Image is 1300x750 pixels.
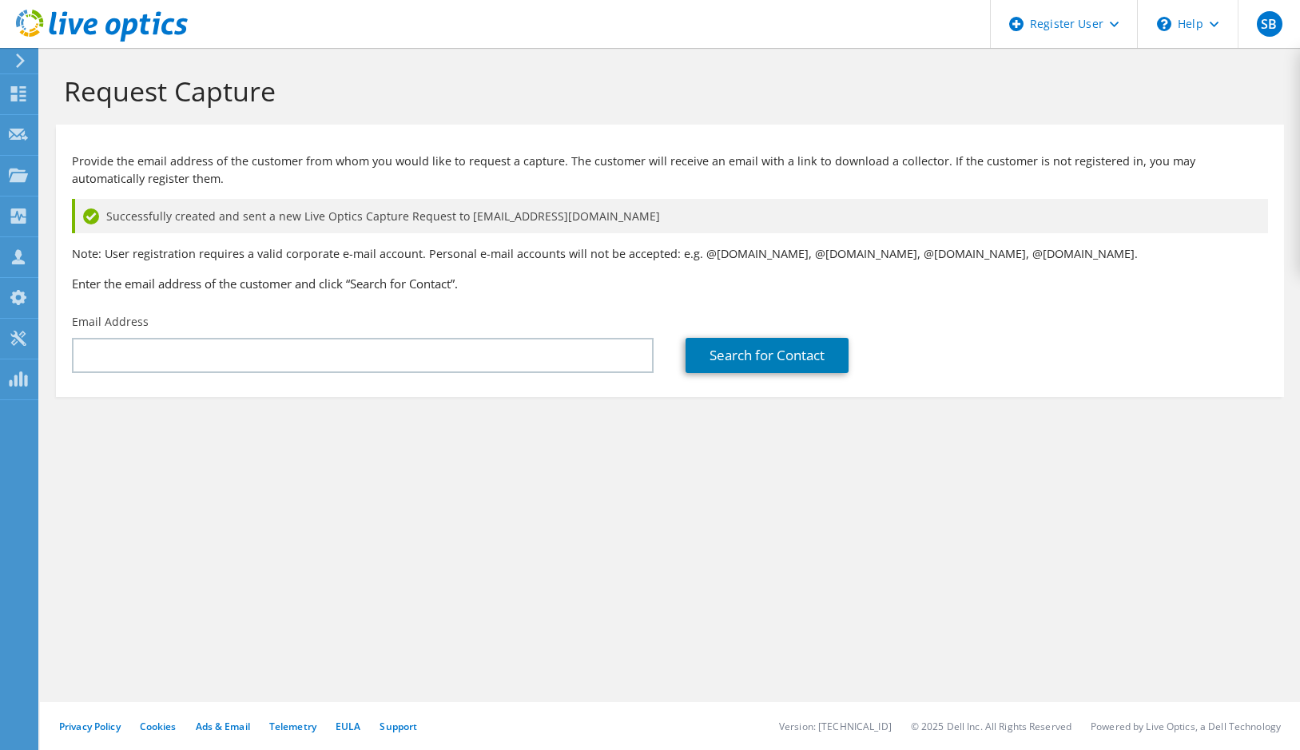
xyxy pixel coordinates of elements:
span: SB [1257,11,1282,37]
p: Provide the email address of the customer from whom you would like to request a capture. The cust... [72,153,1268,188]
a: Search for Contact [686,338,849,373]
label: Email Address [72,314,149,330]
a: Ads & Email [196,720,250,733]
a: Telemetry [269,720,316,733]
h1: Request Capture [64,74,1268,108]
h3: Enter the email address of the customer and click “Search for Contact”. [72,275,1268,292]
li: Powered by Live Optics, a Dell Technology [1091,720,1281,733]
p: Note: User registration requires a valid corporate e-mail account. Personal e-mail accounts will ... [72,245,1268,263]
li: © 2025 Dell Inc. All Rights Reserved [911,720,1071,733]
a: Cookies [140,720,177,733]
a: Privacy Policy [59,720,121,733]
svg: \n [1157,17,1171,31]
a: Support [380,720,417,733]
li: Version: [TECHNICAL_ID] [779,720,892,733]
span: Successfully created and sent a new Live Optics Capture Request to [EMAIL_ADDRESS][DOMAIN_NAME] [106,208,660,225]
a: EULA [336,720,360,733]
